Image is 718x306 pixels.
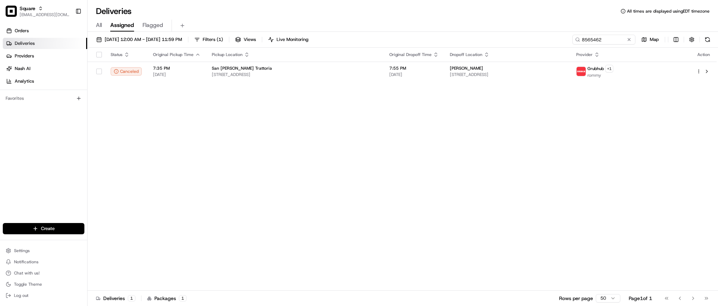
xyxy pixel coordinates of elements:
[3,93,84,104] div: Favorites
[212,65,272,71] span: San [PERSON_NAME] Trattoria
[3,76,87,87] a: Analytics
[638,35,662,44] button: Map
[389,52,432,57] span: Original Dropoff Time
[3,63,87,74] a: Nash AI
[3,279,84,289] button: Toggle Theme
[20,12,70,18] button: [EMAIL_ADDRESS][DOMAIN_NAME]
[450,52,482,57] span: Dropoff Location
[703,35,712,44] button: Refresh
[15,65,30,72] span: Nash AI
[650,36,659,43] span: Map
[629,295,652,302] div: Page 1 of 1
[217,36,223,43] span: ( 1 )
[572,35,635,44] input: Type to search
[111,52,123,57] span: Status
[587,66,604,71] span: Grubhub
[96,295,135,302] div: Deliveries
[14,281,42,287] span: Toggle Theme
[14,270,40,276] span: Chat with us!
[389,65,439,71] span: 7:55 PM
[450,72,565,77] span: [STREET_ADDRESS]
[696,52,711,57] div: Action
[277,36,308,43] span: Live Monitoring
[14,293,28,298] span: Log out
[15,53,34,59] span: Providers
[41,225,55,232] span: Create
[577,67,586,76] img: 5e692f75ce7d37001a5d71f1
[20,5,35,12] button: Square
[212,72,378,77] span: [STREET_ADDRESS]
[587,72,613,78] span: rommy
[142,21,163,29] span: Flagged
[3,268,84,278] button: Chat with us!
[3,223,84,234] button: Create
[3,246,84,256] button: Settings
[3,50,87,62] a: Providers
[605,65,613,72] button: +1
[232,35,259,44] button: Views
[179,295,187,301] div: 1
[105,36,182,43] span: [DATE] 12:00 AM - [DATE] 11:59 PM
[153,72,201,77] span: [DATE]
[110,21,134,29] span: Assigned
[6,6,17,17] img: Square
[389,72,439,77] span: [DATE]
[153,52,194,57] span: Original Pickup Time
[128,295,135,301] div: 1
[3,3,72,20] button: SquareSquare[EMAIL_ADDRESS][DOMAIN_NAME]
[191,35,226,44] button: Filters(1)
[96,6,132,17] h1: Deliveries
[111,67,142,76] button: Canceled
[3,291,84,300] button: Log out
[15,40,35,47] span: Deliveries
[265,35,312,44] button: Live Monitoring
[14,248,30,253] span: Settings
[559,295,593,302] p: Rows per page
[3,25,87,36] a: Orders
[212,52,243,57] span: Pickup Location
[576,52,593,57] span: Provider
[3,38,87,49] a: Deliveries
[450,65,483,71] span: [PERSON_NAME]
[15,28,29,34] span: Orders
[244,36,256,43] span: Views
[96,21,102,29] span: All
[627,8,710,14] span: All times are displayed using EDT timezone
[3,257,84,267] button: Notifications
[14,259,39,265] span: Notifications
[203,36,223,43] span: Filters
[93,35,185,44] button: [DATE] 12:00 AM - [DATE] 11:59 PM
[15,78,34,84] span: Analytics
[153,65,201,71] span: 7:35 PM
[147,295,187,302] div: Packages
